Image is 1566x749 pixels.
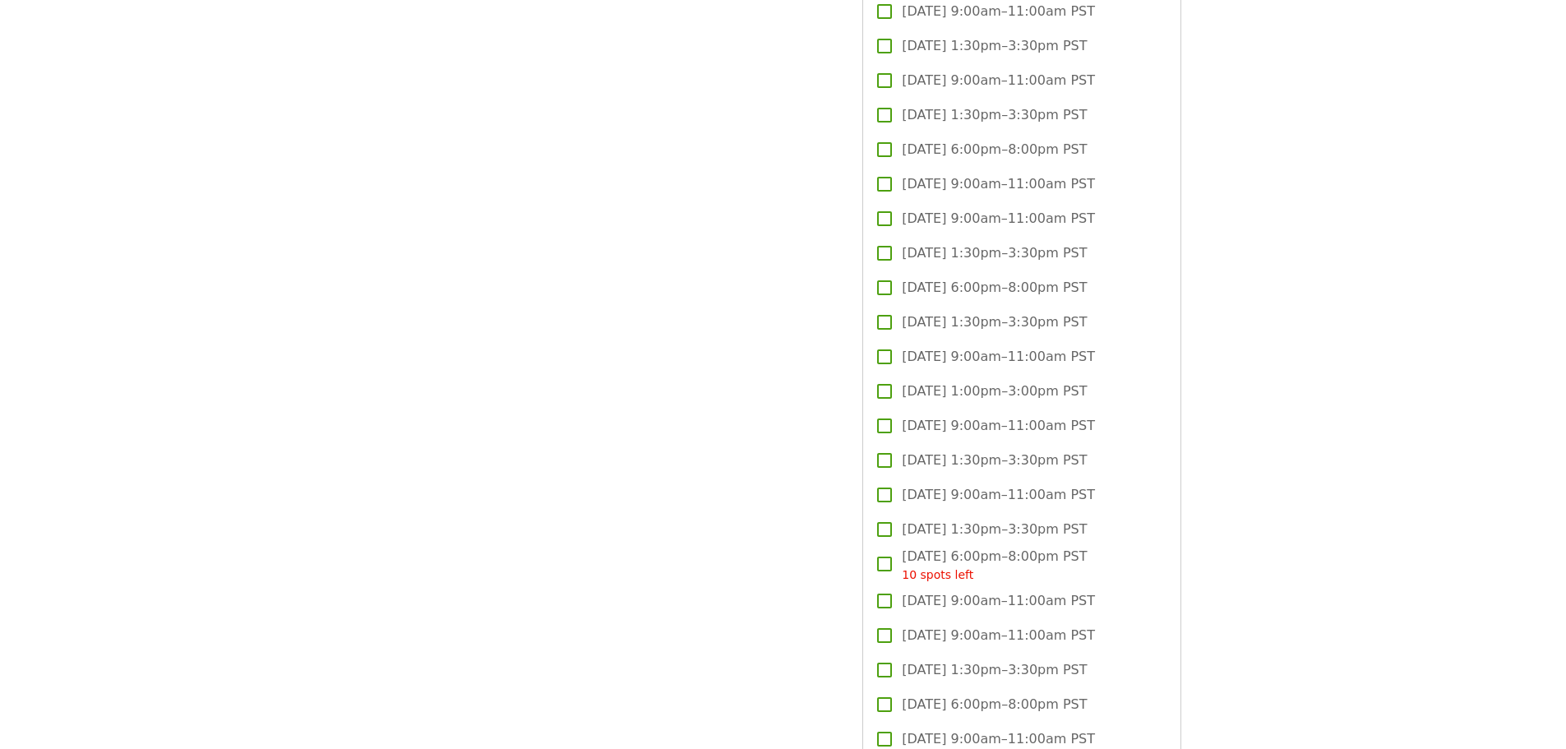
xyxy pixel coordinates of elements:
[902,278,1087,298] span: [DATE] 6:00pm–8:00pm PST
[902,626,1095,645] span: [DATE] 9:00am–11:00am PST
[902,485,1095,505] span: [DATE] 9:00am–11:00am PST
[902,71,1095,90] span: [DATE] 9:00am–11:00am PST
[902,591,1095,611] span: [DATE] 9:00am–11:00am PST
[902,547,1087,584] span: [DATE] 6:00pm–8:00pm PST
[902,695,1087,714] span: [DATE] 6:00pm–8:00pm PST
[902,451,1087,470] span: [DATE] 1:30pm–3:30pm PST
[902,2,1095,21] span: [DATE] 9:00am–11:00am PST
[902,347,1095,367] span: [DATE] 9:00am–11:00am PST
[902,243,1087,263] span: [DATE] 1:30pm–3:30pm PST
[902,660,1087,680] span: [DATE] 1:30pm–3:30pm PST
[902,36,1087,56] span: [DATE] 1:30pm–3:30pm PST
[902,520,1087,539] span: [DATE] 1:30pm–3:30pm PST
[902,105,1087,125] span: [DATE] 1:30pm–3:30pm PST
[902,381,1087,401] span: [DATE] 1:00pm–3:00pm PST
[902,209,1095,229] span: [DATE] 9:00am–11:00am PST
[902,140,1087,160] span: [DATE] 6:00pm–8:00pm PST
[902,729,1095,749] span: [DATE] 9:00am–11:00am PST
[902,312,1087,332] span: [DATE] 1:30pm–3:30pm PST
[902,416,1095,436] span: [DATE] 9:00am–11:00am PST
[902,568,973,581] span: 10 spots left
[902,174,1095,194] span: [DATE] 9:00am–11:00am PST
